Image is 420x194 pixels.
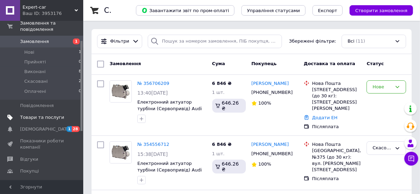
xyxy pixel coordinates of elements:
[343,8,413,13] a: Створити замовлення
[79,88,81,95] span: 0
[79,78,81,85] span: 2
[110,61,141,66] span: Замовлення
[20,20,83,33] span: Замовлення та повідомлення
[312,148,361,173] div: [GEOGRAPHIC_DATA], №375 (до 30 кг): вул. [PERSON_NAME][STREET_ADDRESS]
[136,5,234,16] button: Завантажити звіт по пром-оплаті
[72,126,80,132] span: 28
[356,38,365,44] span: (11)
[79,49,81,55] span: 1
[372,83,392,91] div: Нове
[251,80,289,87] a: [PERSON_NAME]
[250,149,293,158] div: [PHONE_NUMBER]
[367,61,384,66] span: Статус
[312,176,361,182] div: Післяплата
[289,38,336,45] span: Збережені фільтри:
[355,8,408,13] span: Створити замовлення
[318,8,337,13] span: Експорт
[24,88,46,95] span: Оплачені
[247,8,300,13] span: Управління статусами
[24,59,46,65] span: Прийняті
[312,124,361,130] div: Післяплата
[312,5,343,16] button: Експорт
[212,99,246,113] div: 646.26 ₴
[23,10,83,17] div: Ваш ID: 3953176
[20,103,54,109] span: Повідомлення
[110,81,131,102] img: Фото товару
[258,100,271,106] span: 100%
[148,35,282,48] input: Пошук за номером замовлення, ПІБ покупця, номером телефону, Email, номером накладної
[241,5,306,16] button: Управління статусами
[110,142,131,163] img: Фото товару
[350,5,413,16] button: Створити замовлення
[212,151,225,156] span: 1 шт.
[20,168,39,174] span: Покупці
[142,7,229,14] span: Завантажити звіт по пром-оплаті
[23,4,75,10] span: Expert-car
[24,69,46,75] span: Виконані
[137,99,202,124] a: Електронний актуатор турбіни (Сервопривід) Audi VW 2.7TDI 3.0TDI 53049700035 53049700044
[251,141,289,148] a: [PERSON_NAME]
[79,59,81,65] span: 0
[20,114,64,121] span: Товари та послуги
[20,138,64,150] span: Показники роботи компанії
[212,160,246,174] div: 646.26 ₴
[20,156,38,162] span: Відгуки
[312,115,337,120] a: Додати ЕН
[348,38,354,45] span: Всі
[312,87,361,112] div: [STREET_ADDRESS] (до 30 кг): [STREET_ADDRESS][PERSON_NAME]
[137,142,169,147] a: № 354556712
[137,90,168,96] span: 13:40[DATE]
[20,38,49,45] span: Замовлення
[24,49,34,55] span: Нові
[66,126,72,132] span: 1
[404,152,418,166] button: Чат з покупцем
[258,161,271,167] span: 100%
[137,161,202,185] a: Електронний актуатор турбіни (Сервопривід) Audi VW 2.7TDI 3.0TDI 53049700035 53049700044
[212,61,225,66] span: Cума
[110,141,132,164] a: Фото товару
[110,38,129,45] span: Фільтри
[212,81,232,86] span: 6 846 ₴
[104,6,174,15] h1: Список замовлень
[20,126,71,132] span: [DEMOGRAPHIC_DATA]
[110,80,132,103] a: Фото товару
[73,38,80,44] span: 1
[312,141,361,148] div: Нова Пошта
[304,61,355,66] span: Доставка та оплата
[137,81,169,86] a: № 356706209
[24,78,48,85] span: Скасовані
[212,90,225,95] span: 1 шт.
[212,142,232,147] span: 6 846 ₴
[137,151,168,157] span: 15:38[DATE]
[20,180,58,186] span: Каталог ProSale
[251,61,277,66] span: Покупець
[372,144,392,152] div: Скасовано
[250,88,293,97] div: [PHONE_NUMBER]
[79,69,81,75] span: 8
[312,80,361,87] div: Нова Пошта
